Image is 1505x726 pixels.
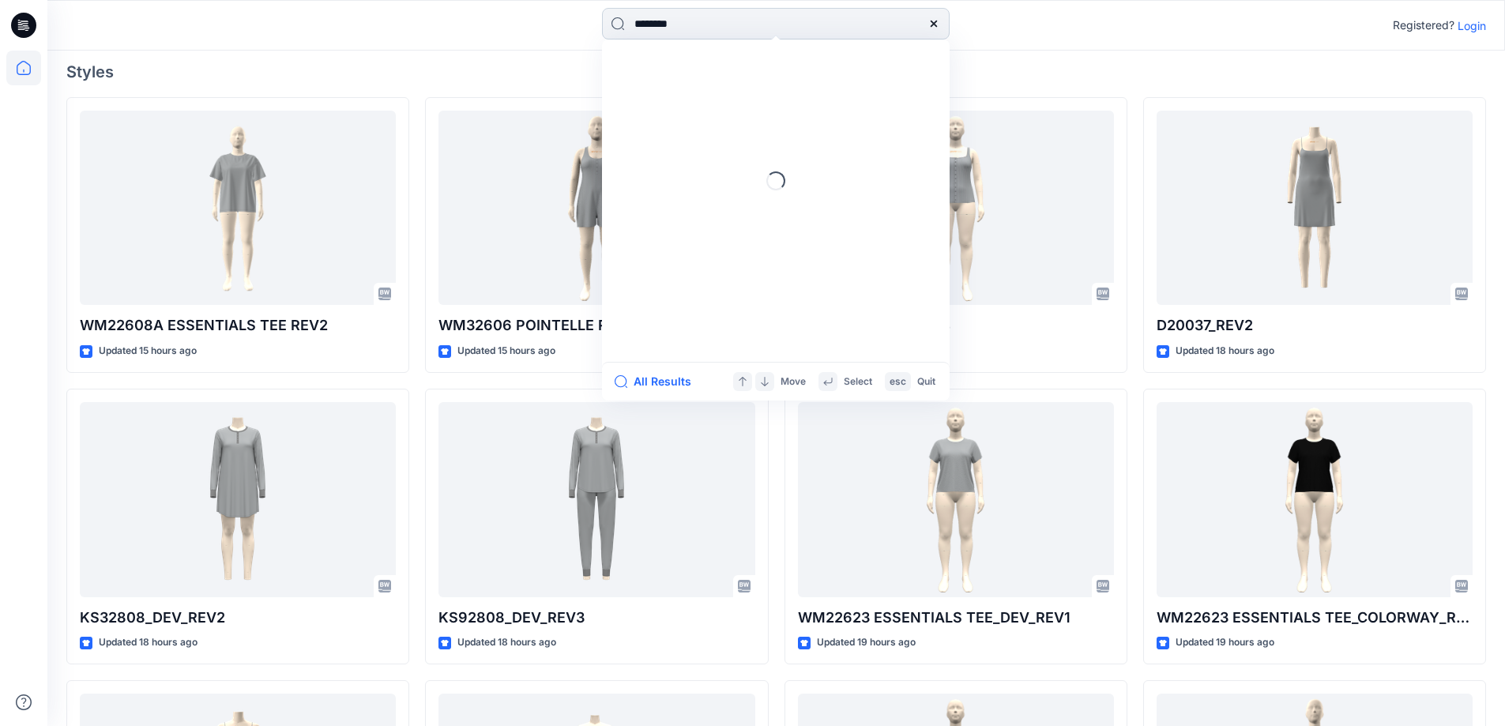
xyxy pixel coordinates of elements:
[798,314,1114,337] p: WM32605_DEV_REV4
[438,111,754,306] a: WM32606 POINTELLE ROMPER_REV1
[1157,314,1473,337] p: D20037_REV2
[99,343,197,359] p: Updated 15 hours ago
[457,343,555,359] p: Updated 15 hours ago
[80,111,396,306] a: WM22608A ESSENTIALS TEE REV2
[1458,17,1486,34] p: Login
[80,402,396,597] a: KS32808_DEV_REV2
[1157,111,1473,306] a: D20037_REV2
[917,374,935,390] p: Quit
[615,372,702,391] button: All Results
[890,374,906,390] p: esc
[80,314,396,337] p: WM22608A ESSENTIALS TEE REV2
[438,607,754,629] p: KS92808_DEV_REV3
[798,607,1114,629] p: WM22623 ESSENTIALS TEE_DEV_REV1
[1176,634,1274,651] p: Updated 19 hours ago
[1157,607,1473,629] p: WM22623 ESSENTIALS TEE_COLORWAY_REV1
[438,314,754,337] p: WM32606 POINTELLE ROMPER_REV1
[798,402,1114,597] a: WM22623 ESSENTIALS TEE_DEV_REV1
[457,634,556,651] p: Updated 18 hours ago
[80,607,396,629] p: KS32808_DEV_REV2
[798,111,1114,306] a: WM32605_DEV_REV4
[844,374,872,390] p: Select
[438,402,754,597] a: KS92808_DEV_REV3
[817,634,916,651] p: Updated 19 hours ago
[66,62,1486,81] h4: Styles
[781,374,806,390] p: Move
[1157,402,1473,597] a: WM22623 ESSENTIALS TEE_COLORWAY_REV1
[1176,343,1274,359] p: Updated 18 hours ago
[99,634,198,651] p: Updated 18 hours ago
[1393,16,1454,35] p: Registered?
